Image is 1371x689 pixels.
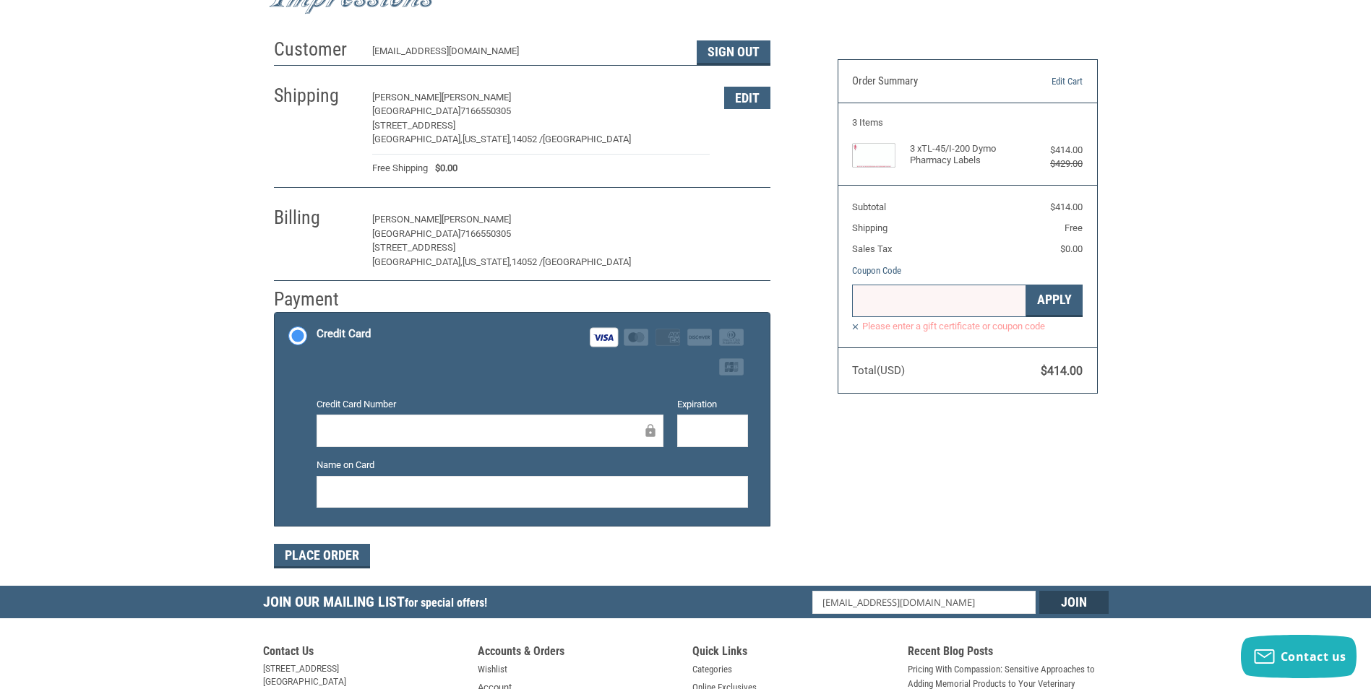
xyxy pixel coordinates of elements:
h3: Order Summary [852,74,1009,89]
span: [US_STATE], [463,256,512,267]
label: Credit Card Number [317,397,663,412]
h2: Shipping [274,84,358,108]
h5: Accounts & Orders [478,644,679,662]
h3: 3 Items [852,117,1083,129]
button: Edit [724,209,770,231]
span: Sales Tax [852,243,892,254]
span: Free [1065,222,1083,233]
span: $414.00 [1041,364,1083,378]
span: [GEOGRAPHIC_DATA], [372,256,463,267]
span: [STREET_ADDRESS] [372,120,455,131]
span: 7166550305 [460,228,511,239]
h5: Join Our Mailing List [263,586,494,623]
h2: Payment [274,287,358,311]
a: Wishlist [478,662,507,677]
div: Credit Card [317,322,371,346]
span: Contact us [1281,649,1346,664]
span: [STREET_ADDRESS] [372,242,455,253]
input: Email [812,591,1036,614]
h2: Customer [274,38,358,61]
button: Edit [724,87,770,109]
label: Expiration [677,397,748,412]
span: Free Shipping [372,161,428,175]
span: 7166550305 [460,105,511,116]
span: Total (USD) [852,364,905,377]
label: Please enter a gift certificate or coupon code [852,320,1083,332]
span: [PERSON_NAME] [372,92,442,103]
span: [GEOGRAPHIC_DATA] [543,134,631,144]
span: [GEOGRAPHIC_DATA], [372,134,463,144]
h5: Quick Links [692,644,893,662]
span: [US_STATE], [463,134,512,144]
button: Contact us [1241,635,1357,678]
h2: Billing [274,206,358,230]
a: Coupon Code [852,265,901,276]
button: Sign Out [697,40,770,65]
label: Name on Card [317,458,748,472]
a: Edit Cart [1009,74,1083,89]
span: [PERSON_NAME] [372,214,442,225]
span: $0.00 [428,161,457,175]
div: $429.00 [1025,157,1083,171]
span: Shipping [852,222,888,233]
a: Categories [692,662,732,677]
div: $414.00 [1025,143,1083,157]
h5: Recent Blog Posts [908,644,1109,662]
span: 14052 / [512,256,543,267]
input: Join [1039,591,1109,614]
span: $414.00 [1050,201,1083,212]
span: [GEOGRAPHIC_DATA] [372,228,460,239]
button: Apply [1026,285,1083,317]
span: [PERSON_NAME] [442,92,511,103]
h5: Contact Us [263,644,464,662]
div: [EMAIL_ADDRESS][DOMAIN_NAME] [372,44,682,65]
span: 14052 / [512,134,543,144]
span: Subtotal [852,201,886,212]
span: $0.00 [1060,243,1083,254]
span: [PERSON_NAME] [442,214,511,225]
span: [GEOGRAPHIC_DATA] [372,105,460,116]
h4: 3 x TL-45/I-200 Dymo Pharmacy Labels [910,143,1022,167]
span: for special offers! [405,596,487,610]
input: Gift Certificate or Coupon Code [852,285,1026,317]
span: [GEOGRAPHIC_DATA] [543,256,631,267]
button: Place Order [274,544,370,568]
